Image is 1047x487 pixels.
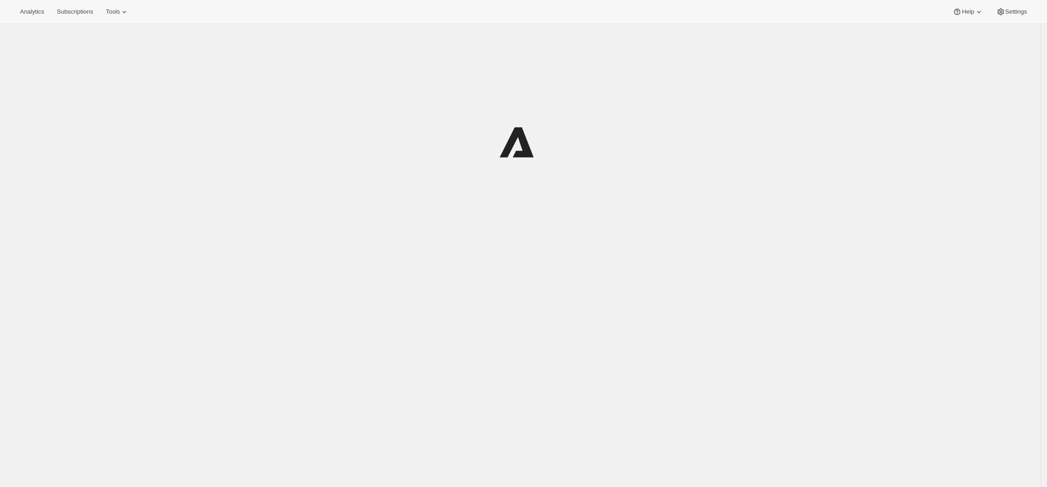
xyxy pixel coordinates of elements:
button: Tools [100,5,134,18]
span: Settings [1005,8,1027,15]
span: Analytics [20,8,44,15]
span: Subscriptions [57,8,93,15]
span: Help [962,8,974,15]
button: Settings [991,5,1032,18]
button: Subscriptions [51,5,98,18]
span: Tools [106,8,120,15]
button: Help [947,5,988,18]
button: Analytics [15,5,49,18]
